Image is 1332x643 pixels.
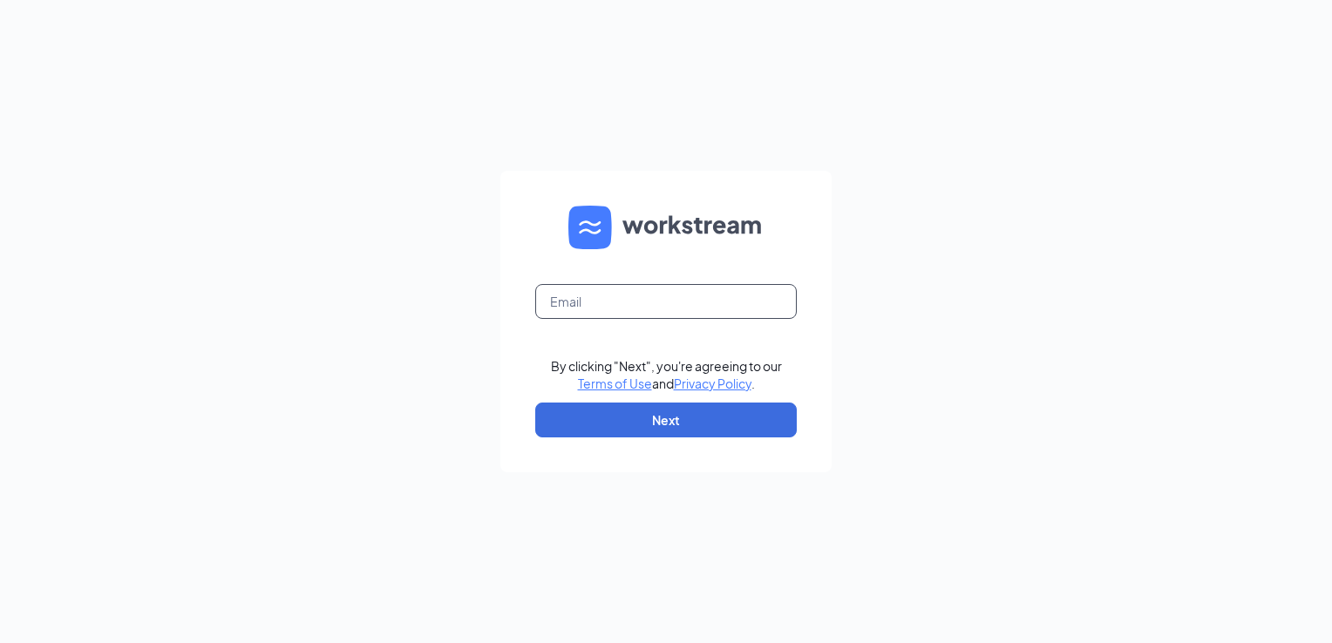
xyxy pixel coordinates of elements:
a: Terms of Use [578,376,652,391]
button: Next [535,403,797,437]
div: By clicking "Next", you're agreeing to our and . [551,357,782,392]
a: Privacy Policy [674,376,751,391]
img: WS logo and Workstream text [568,206,764,249]
input: Email [535,284,797,319]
